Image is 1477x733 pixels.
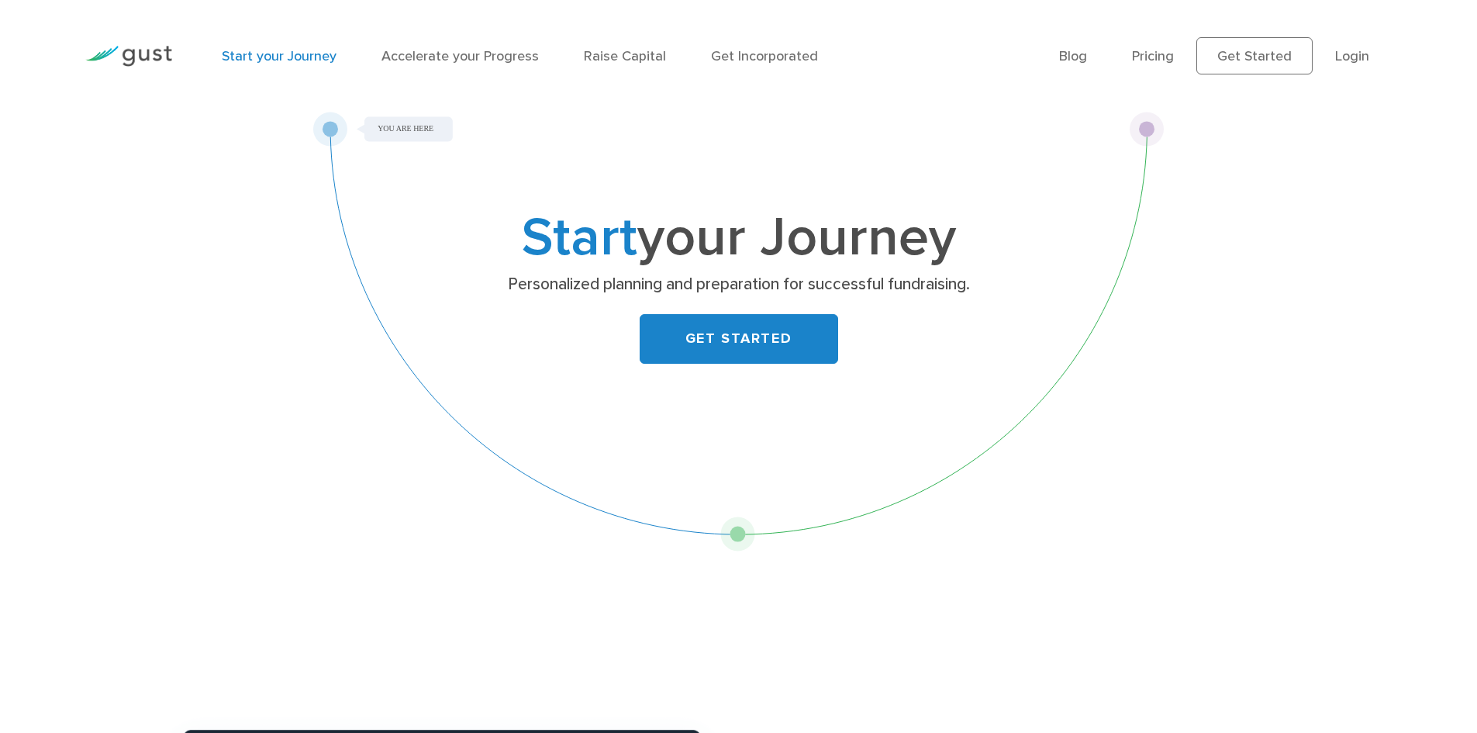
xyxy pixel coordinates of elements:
p: Personalized planning and preparation for successful fundraising. [438,274,1039,296]
a: Start your Journey [222,48,336,64]
h1: your Journey [433,213,1045,263]
img: Gust Logo [85,46,172,67]
a: Pricing [1132,48,1174,64]
a: Get Started [1196,37,1313,74]
a: Accelerate your Progress [381,48,539,64]
a: Login [1335,48,1369,64]
a: Get Incorporated [711,48,818,64]
span: Start [522,205,637,270]
a: Blog [1059,48,1087,64]
a: GET STARTED [640,314,838,364]
a: Raise Capital [584,48,666,64]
